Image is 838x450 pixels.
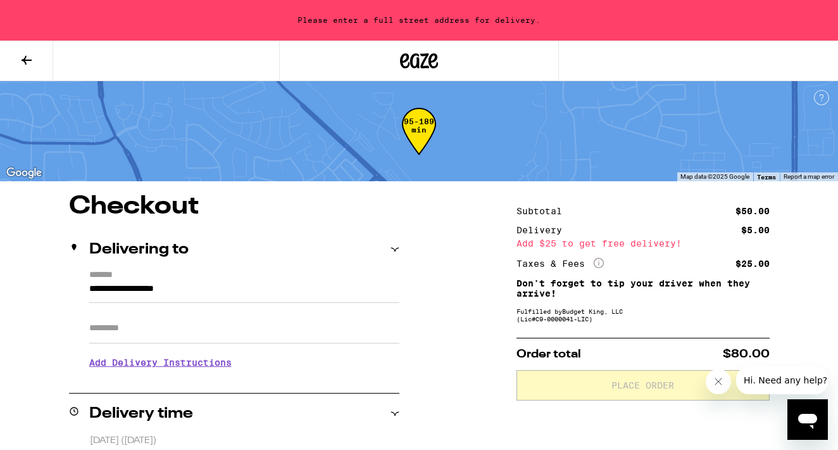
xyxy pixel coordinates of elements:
[3,165,45,181] img: Google
[516,258,604,269] div: Taxes & Fees
[723,349,770,360] span: $80.00
[516,278,770,299] p: Don't forget to tip your driver when they arrive!
[69,194,399,219] h1: Checkout
[516,207,571,215] div: Subtotal
[787,399,828,440] iframe: Button to launch messaging window
[757,173,776,181] a: Terms
[516,239,770,248] div: Add $25 to get free delivery!
[89,242,189,257] h2: Delivering to
[736,366,828,394] iframe: Message from company
[741,226,770,235] div: $5.00
[611,381,674,390] span: Place Order
[706,369,731,394] iframe: Close message
[784,173,834,180] a: Report a map error
[516,370,770,401] button: Place Order
[516,226,571,235] div: Delivery
[516,349,581,360] span: Order total
[89,406,193,421] h2: Delivery time
[89,377,399,387] p: We'll contact you at [PHONE_NUMBER] when we arrive
[402,117,436,165] div: 95-189 min
[516,307,770,323] div: Fulfilled by Budget King, LLC (Lic# C9-0000041-LIC )
[680,173,749,180] span: Map data ©2025 Google
[90,435,399,447] p: [DATE] ([DATE])
[735,259,770,268] div: $25.00
[3,165,45,181] a: Open this area in Google Maps (opens a new window)
[735,207,770,215] div: $50.00
[89,348,399,377] h3: Add Delivery Instructions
